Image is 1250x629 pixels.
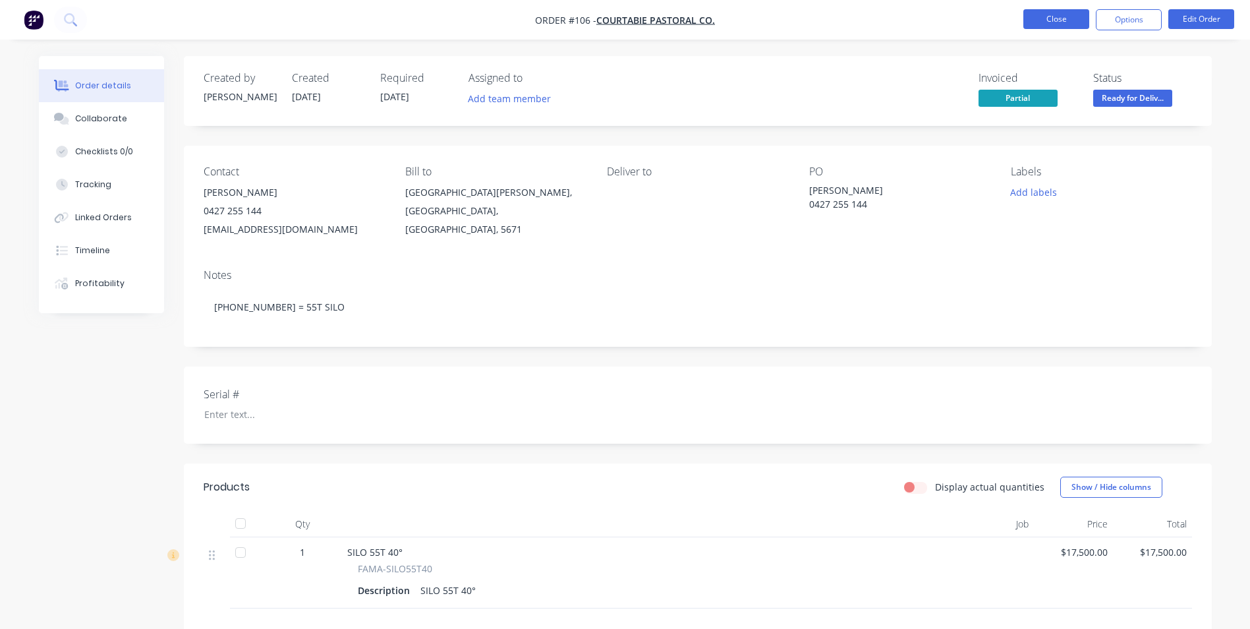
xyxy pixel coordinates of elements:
[204,183,384,202] div: [PERSON_NAME]
[204,72,276,84] div: Created by
[75,212,132,224] div: Linked Orders
[1096,9,1162,30] button: Options
[1093,72,1192,84] div: Status
[75,278,125,289] div: Profitability
[204,287,1192,327] div: [PHONE_NUMBER] = 55T SILO
[204,183,384,239] div: [PERSON_NAME]0427 255 144[EMAIL_ADDRESS][DOMAIN_NAME]
[535,14,596,26] span: Order #106 -
[204,220,384,239] div: [EMAIL_ADDRESS][DOMAIN_NAME]
[405,165,586,178] div: Bill to
[39,168,164,201] button: Tracking
[75,113,127,125] div: Collaborate
[935,480,1044,494] label: Display actual quantities
[1093,90,1172,109] button: Ready for Deliv...
[1168,9,1234,29] button: Edit Order
[24,10,43,30] img: Factory
[1011,165,1191,178] div: Labels
[75,146,133,158] div: Checklists 0/0
[358,562,432,576] span: FAMA-SILO55T40
[461,90,557,107] button: Add team member
[75,245,110,256] div: Timeline
[1004,183,1064,201] button: Add labels
[809,165,990,178] div: PO
[39,69,164,102] button: Order details
[1023,9,1089,29] button: Close
[596,14,715,26] a: Courtabie Pastoral Co.
[607,165,787,178] div: Deliver to
[415,581,481,600] div: SILO 55T 40°
[405,183,586,239] div: [GEOGRAPHIC_DATA][PERSON_NAME], [GEOGRAPHIC_DATA], [GEOGRAPHIC_DATA], 5671
[204,202,384,220] div: 0427 255 144
[358,581,415,600] div: Description
[204,269,1192,282] div: Notes
[1060,477,1162,498] button: Show / Hide columns
[75,80,131,92] div: Order details
[1039,545,1108,559] span: $17,500.00
[380,90,409,103] span: [DATE]
[979,72,1077,84] div: Invoiced
[1093,90,1172,106] span: Ready for Deliv...
[469,90,558,107] button: Add team member
[75,179,111,191] div: Tracking
[204,386,368,402] label: Serial #
[39,201,164,234] button: Linked Orders
[292,72,364,84] div: Created
[300,545,305,559] span: 1
[39,267,164,300] button: Profitability
[935,511,1034,537] div: Job
[39,135,164,168] button: Checklists 0/0
[292,90,321,103] span: [DATE]
[979,90,1058,106] span: Partial
[1034,511,1113,537] div: Price
[469,72,600,84] div: Assigned to
[347,546,403,558] span: SILO 55T 40°
[809,183,974,211] div: [PERSON_NAME] 0427 255 144
[204,165,384,178] div: Contact
[204,479,250,495] div: Products
[204,90,276,104] div: [PERSON_NAME]
[1113,511,1192,537] div: Total
[380,72,453,84] div: Required
[263,511,342,537] div: Qty
[39,234,164,267] button: Timeline
[39,102,164,135] button: Collaborate
[1118,545,1187,559] span: $17,500.00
